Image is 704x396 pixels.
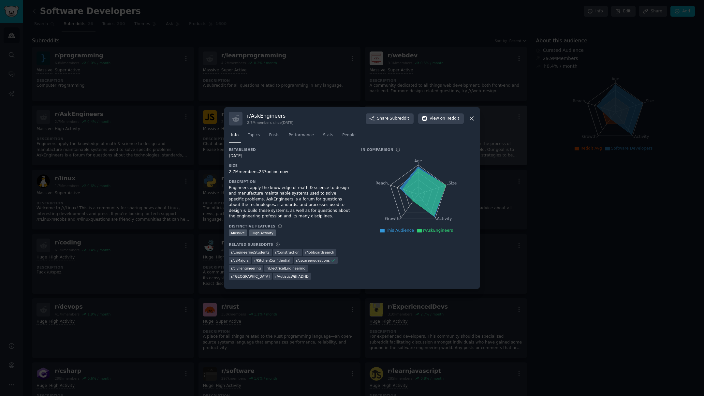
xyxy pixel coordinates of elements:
[361,147,393,152] h3: In Comparison
[229,224,275,228] h3: Distinctive Features
[366,113,414,124] button: ShareSubreddit
[245,130,262,143] a: Topics
[323,132,333,138] span: Stats
[229,185,352,219] div: Engineers apply the knowledge of math & science to design and manufacture maintainable systems us...
[377,116,409,122] span: Share
[229,147,352,152] h3: Established
[286,130,316,143] a: Performance
[375,181,388,185] tspan: Reach
[231,266,261,271] span: r/ civilengineering
[296,258,330,263] span: r/ cscareerquestions
[390,116,409,122] span: Subreddit
[385,216,399,221] tspan: Growth
[275,250,300,255] span: r/ Construction
[231,132,239,138] span: Info
[247,112,293,119] h3: r/ AskEngineers
[231,258,249,263] span: r/ csMajors
[254,258,290,263] span: r/ KitchenConfidential
[418,113,464,124] button: Viewon Reddit
[229,163,352,168] h3: Size
[249,229,276,236] div: High Activity
[430,116,459,122] span: View
[275,274,309,279] span: r/ AutisticWithADHD
[342,132,356,138] span: People
[247,120,293,125] div: 2.7M members since [DATE]
[423,228,453,233] span: r/AskEngineers
[248,132,260,138] span: Topics
[340,130,358,143] a: People
[229,153,352,159] div: [DATE]
[229,169,352,175] div: 2.7M members, 237 online now
[229,130,241,143] a: Info
[231,250,270,255] span: r/ EngineeringStudents
[440,116,459,122] span: on Reddit
[269,132,279,138] span: Posts
[448,181,457,185] tspan: Size
[229,229,247,236] div: Massive
[305,250,334,255] span: r/ jobboardsearch
[267,130,282,143] a: Posts
[229,179,352,184] h3: Description
[288,132,314,138] span: Performance
[414,159,422,163] tspan: Age
[231,274,270,279] span: r/ [GEOGRAPHIC_DATA]
[437,216,452,221] tspan: Activity
[386,228,414,233] span: This Audience
[229,242,273,247] h3: Related Subreddits
[321,130,335,143] a: Stats
[267,266,305,271] span: r/ ElectricalEngineering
